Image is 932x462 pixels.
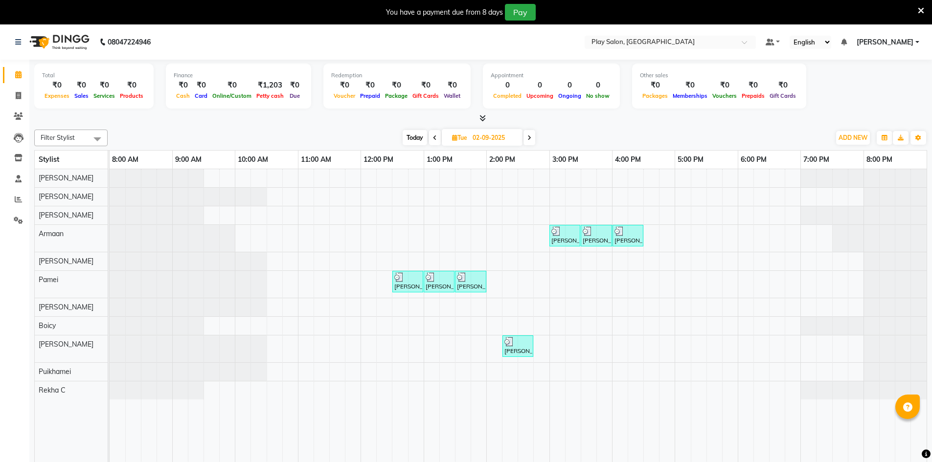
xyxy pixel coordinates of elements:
div: ₹0 [739,80,767,91]
span: Boicy [39,321,56,330]
div: [PERSON_NAME], TK02, 02:15 PM-02:45 PM, Mini Retreats - Foot Massage - Short Treatments 20 Min [503,337,532,355]
div: ₹0 [410,80,441,91]
div: Other sales [640,71,798,80]
div: 0 [556,80,584,91]
div: ₹0 [710,80,739,91]
div: Total [42,71,146,80]
a: 10:00 AM [235,153,271,167]
span: Tue [450,134,470,141]
span: [PERSON_NAME] [39,257,93,265]
div: ₹0 [192,80,210,91]
span: Cash [174,92,192,99]
span: Package [383,92,410,99]
span: Ongoing [556,92,584,99]
div: ₹0 [383,80,410,91]
div: ₹0 [91,80,117,91]
span: Prepaids [739,92,767,99]
span: Prepaid [358,92,383,99]
a: 11:00 AM [298,153,334,167]
span: [PERSON_NAME] [39,192,93,201]
a: 1:00 PM [424,153,455,167]
div: ₹1,203 [254,80,286,91]
div: ₹0 [42,80,72,91]
a: 12:00 PM [361,153,396,167]
span: Products [117,92,146,99]
span: Sales [72,92,91,99]
span: [PERSON_NAME] [39,211,93,220]
span: Expenses [42,92,72,99]
span: Pamei [39,275,58,284]
span: Stylist [39,155,59,164]
span: Puikhamei [39,367,71,376]
span: Voucher [331,92,358,99]
div: ₹0 [358,80,383,91]
button: Pay [505,4,536,21]
span: Services [91,92,117,99]
span: Memberships [670,92,710,99]
span: [PERSON_NAME] [857,37,913,47]
span: Packages [640,92,670,99]
div: 0 [491,80,524,91]
div: Redemption [331,71,463,80]
span: Filter Stylist [41,133,75,141]
span: Today [403,130,427,145]
span: Wallet [441,92,463,99]
div: ₹0 [441,80,463,91]
span: Completed [491,92,524,99]
div: [PERSON_NAME] D, TK03, 04:00 PM-04:30 PM, Men Styling - Shave [614,226,642,245]
div: [PERSON_NAME] D, TK03, 03:00 PM-03:30 PM, Men Hair Cut - Hair Cut Sr Stylist [550,226,579,245]
div: [PERSON_NAME] M, TK01, 12:30 PM-01:00 PM, Beauty Essentials - Sidelocks - Waxing [393,272,422,291]
span: Gift Cards [410,92,441,99]
div: Finance [174,71,303,80]
div: [PERSON_NAME] D, TK03, 03:30 PM-04:00 PM, Men Hair Cut - Hair Cut Sr Stylist [582,226,611,245]
img: logo [25,28,92,56]
span: Armaan [39,229,64,238]
div: ₹0 [174,80,192,91]
span: [PERSON_NAME] [39,174,93,182]
span: Rekha C [39,386,66,395]
input: 2025-09-02 [470,131,519,145]
span: Online/Custom [210,92,254,99]
span: Upcoming [524,92,556,99]
div: ₹0 [286,80,303,91]
button: ADD NEW [836,131,870,145]
span: [PERSON_NAME] [39,303,93,311]
a: 9:00 AM [173,153,204,167]
div: [PERSON_NAME], TK01, 01:00 PM-01:30 PM, Beauty Essentials - Chin - Waxing [425,272,454,291]
a: 5:00 PM [675,153,706,167]
span: Vouchers [710,92,739,99]
div: ₹0 [767,80,798,91]
div: ₹0 [640,80,670,91]
div: ₹0 [72,80,91,91]
div: ₹0 [331,80,358,91]
a: 6:00 PM [738,153,769,167]
a: 4:00 PM [613,153,643,167]
span: Card [192,92,210,99]
div: ₹0 [670,80,710,91]
a: 8:00 PM [864,153,895,167]
a: 3:00 PM [550,153,581,167]
a: 8:00 AM [110,153,141,167]
span: ADD NEW [839,134,867,141]
div: Appointment [491,71,612,80]
span: [PERSON_NAME] [39,340,93,349]
iframe: chat widget [891,423,922,452]
a: 7:00 PM [801,153,832,167]
b: 08047224946 [108,28,151,56]
div: ₹0 [117,80,146,91]
div: 0 [584,80,612,91]
span: No show [584,92,612,99]
span: Gift Cards [767,92,798,99]
a: 2:00 PM [487,153,518,167]
div: You have a payment due from 8 days [386,7,503,18]
span: Due [287,92,302,99]
div: ₹0 [210,80,254,91]
div: 0 [524,80,556,91]
div: [PERSON_NAME], TK01, 01:30 PM-02:00 PM, Beauty Essentials - Upper Lip - Waxing [456,272,485,291]
span: Petty cash [254,92,286,99]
